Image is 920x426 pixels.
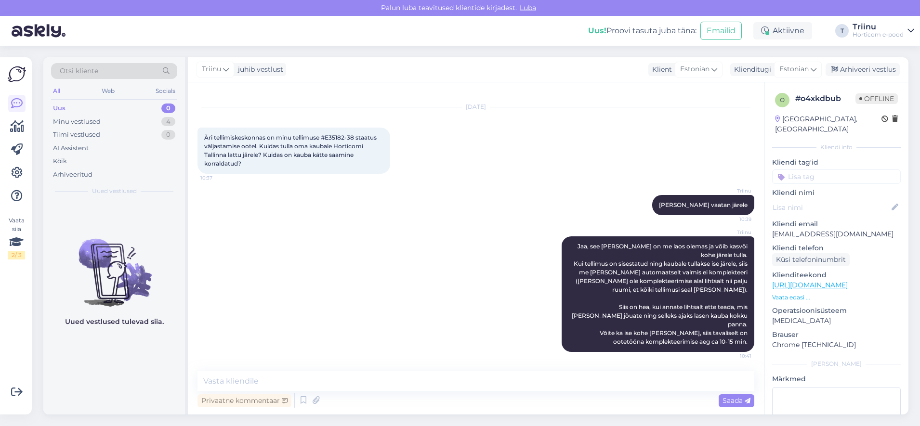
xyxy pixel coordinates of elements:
img: Askly Logo [8,65,26,83]
b: Uus! [588,26,606,35]
div: T [835,24,849,38]
div: Triinu [853,23,904,31]
div: Arhiveeritud [53,170,92,180]
input: Lisa tag [772,169,901,184]
div: 0 [161,130,175,140]
div: Küsi telefoninumbrit [772,253,850,266]
p: Kliendi nimi [772,188,901,198]
span: Luba [517,3,539,12]
input: Lisa nimi [773,202,890,213]
span: Triinu [715,229,751,236]
div: # o4xkdbub [795,93,855,104]
button: Emailid [700,22,742,40]
p: Kliendi telefon [772,243,901,253]
div: All [51,85,62,97]
span: 10:41 [715,352,751,360]
p: Chrome [TECHNICAL_ID] [772,340,901,350]
span: Otsi kliente [60,66,98,76]
div: juhib vestlust [234,65,283,75]
div: AI Assistent [53,143,89,153]
p: [MEDICAL_DATA] [772,316,901,326]
span: Estonian [680,64,710,75]
span: [PERSON_NAME] vaatan järele [659,201,748,208]
div: Arhiveeri vestlus [826,63,900,76]
div: Horticom e-pood [853,31,904,39]
div: [DATE] [197,103,754,111]
p: Brauser [772,330,901,340]
div: 0 [161,103,175,113]
span: Triinu [715,187,751,194]
p: Kliendi tag'id [772,157,901,168]
p: Kliendi email [772,219,901,229]
span: 10:39 [715,216,751,223]
span: Saada [723,396,750,405]
div: Socials [154,85,177,97]
div: Minu vestlused [53,117,101,127]
p: Vaata edasi ... [772,293,901,302]
span: Triinu [202,64,221,75]
p: Klienditeekond [772,270,901,280]
a: TriinuHorticom e-pood [853,23,914,39]
span: 10:37 [200,174,237,181]
span: o [780,96,785,103]
div: Privaatne kommentaar [197,394,291,407]
div: [PERSON_NAME] [772,360,901,368]
div: 4 [161,117,175,127]
div: 2 / 3 [8,251,25,259]
div: Kõik [53,156,67,166]
div: Klienditugi [730,65,771,75]
span: Uued vestlused [92,187,137,195]
img: No chats [43,221,185,308]
div: Proovi tasuta juba täna: [588,25,697,37]
a: [URL][DOMAIN_NAME] [772,281,848,289]
div: Tiimi vestlused [53,130,100,140]
div: Uus [53,103,66,113]
p: [EMAIL_ADDRESS][DOMAIN_NAME] [772,229,901,239]
span: Jaa, see [PERSON_NAME] on me laos olemas ja võib kasvõi kohe järele tulla. Kui tellimus on sisest... [572,243,749,345]
p: Uued vestlused tulevad siia. [65,317,164,327]
div: Aktiivne [753,22,812,39]
span: Estonian [779,64,809,75]
p: Operatsioonisüsteem [772,306,901,316]
div: Kliendi info [772,143,901,152]
div: Web [100,85,117,97]
span: Offline [855,93,898,104]
p: Märkmed [772,374,901,384]
div: [GEOGRAPHIC_DATA], [GEOGRAPHIC_DATA] [775,114,881,134]
div: Klient [648,65,672,75]
div: Vaata siia [8,216,25,259]
span: Äri tellimiskeskonnas on minu tellimuse #E35182-38 staatus väljastamise ootel. Kuidas tulla oma k... [204,134,378,167]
